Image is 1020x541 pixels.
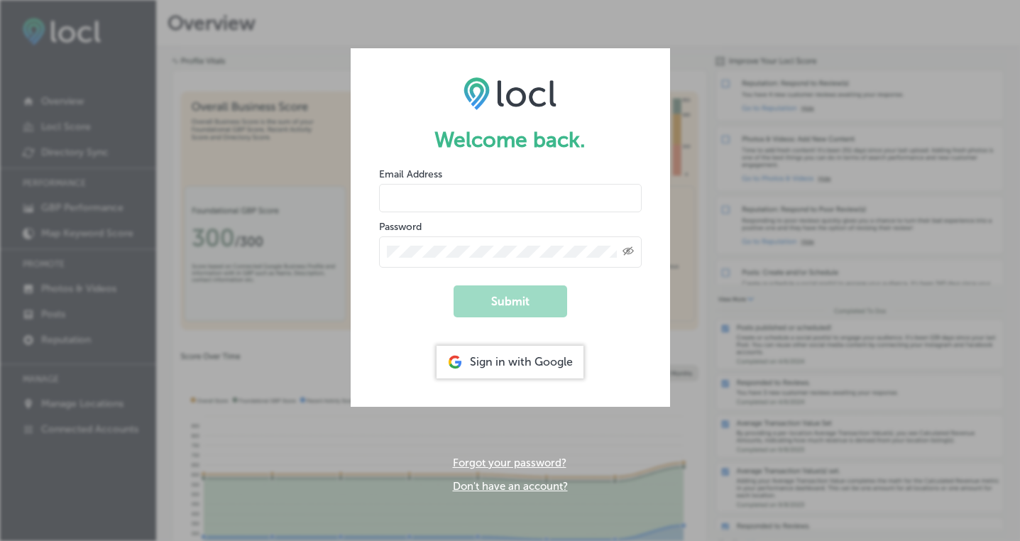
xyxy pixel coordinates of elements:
a: Don't have an account? [453,480,568,493]
label: Email Address [379,168,442,180]
a: Forgot your password? [453,457,566,469]
button: Submit [454,285,567,317]
span: Toggle password visibility [623,246,634,258]
div: Sign in with Google [437,346,583,378]
label: Password [379,221,422,233]
img: LOCL logo [464,77,556,109]
h1: Welcome back. [379,127,642,153]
